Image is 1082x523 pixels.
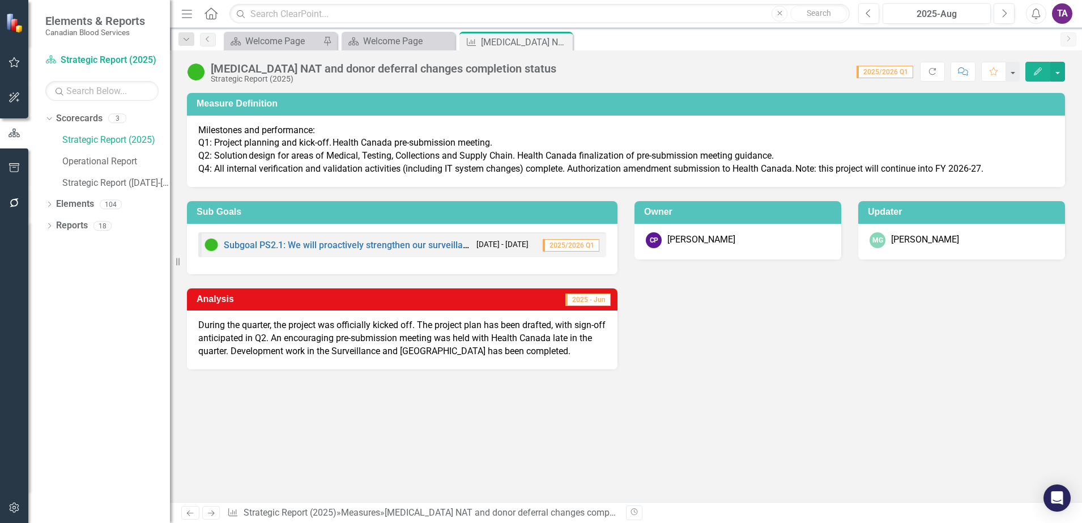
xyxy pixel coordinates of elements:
a: Welcome Page [227,34,320,48]
h3: Owner [644,207,836,217]
button: 2025-Aug [883,3,991,24]
div: 3 [108,114,126,124]
span: 2025 - Jun [565,294,611,306]
div: 18 [93,221,112,231]
a: Measures [341,507,380,518]
div: Welcome Page [363,34,452,48]
button: Search [790,6,847,22]
p: During the quarter, the project was officially kicked off. The project plan has been drafted, wit... [198,319,606,358]
div: Welcome Page [245,34,320,48]
a: Strategic Report (2025) [244,507,336,518]
span: Search [807,8,831,18]
small: [DATE] - [DATE] [476,239,529,250]
h3: Updater [868,207,1059,217]
a: Operational Report [62,155,170,168]
p: Milestones and performance: Q1: Project planning and kick-off. Health Canada pre-submission meeti... [198,124,1054,176]
div: MG [870,232,885,248]
a: Subgoal PS2.1: We will proactively strengthen our surveillance and testing capacity and capabilit... [224,240,920,250]
a: Strategic Report ([DATE]-[DATE]) (Archive) [62,177,170,190]
span: 2025/2026 Q1 [857,66,913,78]
input: Search Below... [45,81,159,101]
h3: Measure Definition [197,99,1059,109]
input: Search ClearPoint... [229,4,850,24]
div: [PERSON_NAME] [667,233,735,246]
span: 2025/2026 Q1 [543,239,599,252]
h3: Analysis [197,294,381,304]
div: 2025-Aug [887,7,987,21]
a: Elements [56,198,94,211]
div: Strategic Report (2025) [211,75,556,83]
a: Reports [56,219,88,232]
a: Strategic Report (2025) [62,134,170,147]
small: Canadian Blood Services [45,28,145,37]
div: [PERSON_NAME] [891,233,959,246]
h3: Sub Goals [197,207,612,217]
div: CP [646,232,662,248]
img: On Target [187,63,205,81]
div: [MEDICAL_DATA] NAT and donor deferral changes completion status [385,507,659,518]
div: [MEDICAL_DATA] NAT and donor deferral changes completion status [211,62,556,75]
a: Welcome Page [344,34,452,48]
span: Elements & Reports [45,14,145,28]
div: Open Intercom Messenger [1043,484,1071,512]
button: TA [1052,3,1072,24]
div: » » [227,507,617,520]
a: Strategic Report (2025) [45,54,159,67]
img: On Target [205,238,218,252]
div: [MEDICAL_DATA] NAT and donor deferral changes completion status [481,35,570,49]
a: Scorecards [56,112,103,125]
div: 104 [100,199,122,209]
img: ClearPoint Strategy [6,13,25,33]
